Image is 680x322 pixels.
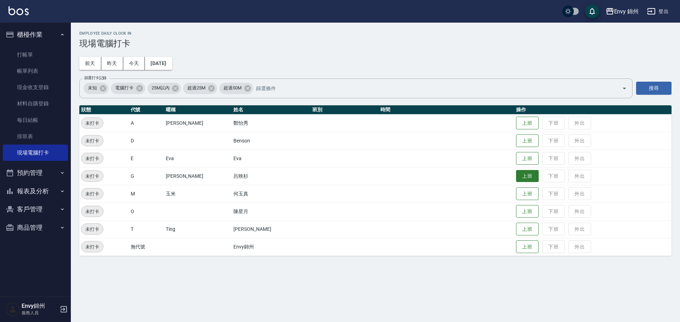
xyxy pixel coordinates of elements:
[3,112,68,128] a: 每日結帳
[22,303,58,310] h5: Envy錦州
[129,220,164,238] td: T
[232,185,311,203] td: 何玉真
[232,238,311,256] td: Envy錦州
[164,114,232,132] td: [PERSON_NAME]
[101,57,123,70] button: 昨天
[3,200,68,218] button: 客戶管理
[232,150,311,167] td: Eva
[84,84,101,92] span: 未知
[3,79,68,95] a: 現金收支登錄
[79,105,129,115] th: 狀態
[129,114,164,132] td: A
[3,145,68,161] a: 現場電腦打卡
[8,6,29,15] img: Logo
[619,83,630,94] button: Open
[111,83,145,94] div: 電腦打卡
[111,84,138,92] span: 電腦打卡
[183,84,210,92] span: 超過25M
[585,4,599,18] button: save
[254,82,610,94] input: 篩選條件
[516,117,539,130] button: 上班
[81,226,103,233] span: 未打卡
[3,25,68,44] button: 櫃檯作業
[129,150,164,167] td: E
[81,208,103,215] span: 未打卡
[516,223,539,236] button: 上班
[516,134,539,147] button: 上班
[3,182,68,200] button: 報表及分析
[644,5,671,18] button: 登出
[81,137,103,145] span: 未打卡
[147,83,181,94] div: 25M以內
[147,84,174,92] span: 25M以內
[164,220,232,238] td: Ting
[84,75,107,81] label: 篩選打卡記錄
[129,203,164,220] td: O
[164,185,232,203] td: 玉米
[123,57,145,70] button: 今天
[3,164,68,182] button: 預約管理
[164,150,232,167] td: Eva
[232,105,311,115] th: 姓名
[129,105,164,115] th: 代號
[81,155,103,162] span: 未打卡
[232,114,311,132] td: 鄭怡秀
[164,167,232,185] td: [PERSON_NAME]
[232,203,311,220] td: 陳星月
[3,218,68,237] button: 商品管理
[516,170,539,182] button: 上班
[129,185,164,203] td: M
[3,63,68,79] a: 帳單列表
[232,132,311,150] td: Benson
[219,83,253,94] div: 超過50M
[129,238,164,256] td: 無代號
[6,302,20,316] img: Person
[84,83,109,94] div: 未知
[81,172,103,180] span: 未打卡
[379,105,514,115] th: 時間
[22,310,58,316] p: 服務人員
[81,190,103,198] span: 未打卡
[232,220,311,238] td: [PERSON_NAME]
[516,187,539,200] button: 上班
[3,128,68,145] a: 排班表
[311,105,379,115] th: 班別
[164,105,232,115] th: 暱稱
[219,84,246,92] span: 超過50M
[79,57,101,70] button: 前天
[516,205,539,218] button: 上班
[516,152,539,165] button: 上班
[3,95,68,112] a: 材料自購登錄
[636,82,671,95] button: 搜尋
[129,167,164,185] td: G
[183,83,217,94] div: 超過25M
[81,119,103,127] span: 未打卡
[81,243,103,251] span: 未打卡
[603,4,642,19] button: Envy 錦州
[514,105,671,115] th: 操作
[232,167,311,185] td: 呂映杉
[79,39,671,48] h3: 現場電腦打卡
[614,7,639,16] div: Envy 錦州
[145,57,172,70] button: [DATE]
[129,132,164,150] td: D
[516,240,539,253] button: 上班
[79,31,671,36] h2: Employee Daily Clock In
[3,47,68,63] a: 打帳單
